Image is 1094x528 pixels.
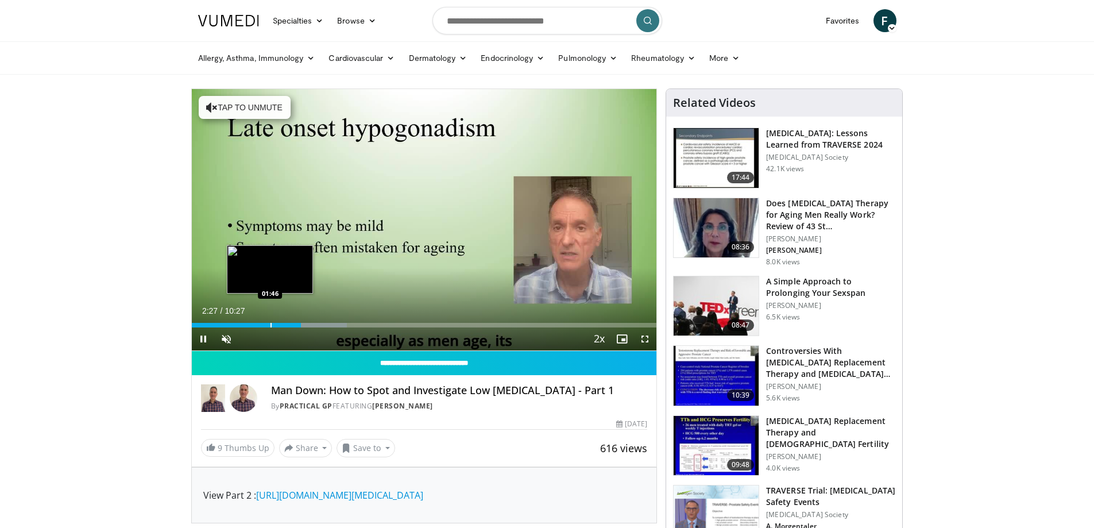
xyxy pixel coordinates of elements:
a: Dermatology [402,47,474,70]
p: 8.0K views [766,257,800,267]
a: Specialties [266,9,331,32]
a: More [702,47,747,70]
button: Enable picture-in-picture mode [610,327,633,350]
a: 08:47 A Simple Approach to Prolonging Your Sexspan [PERSON_NAME] 6.5K views [673,276,895,337]
button: Unmute [215,327,238,350]
h4: Man Down: How to Spot and Investigate Low [MEDICAL_DATA] - Part 1 [271,384,647,397]
a: 09:48 [MEDICAL_DATA] Replacement Therapy and [DEMOGRAPHIC_DATA] Fertility [PERSON_NAME] 4.0K views [673,415,895,476]
img: 58e29ddd-d015-4cd9-bf96-f28e303b730c.150x105_q85_crop-smart_upscale.jpg [674,416,759,476]
h3: Controversies With [MEDICAL_DATA] Replacement Therapy and [MEDICAL_DATA] Can… [766,345,895,380]
input: Search topics, interventions [432,7,662,34]
button: Playback Rate [587,327,610,350]
button: Pause [192,327,215,350]
a: Cardiovascular [322,47,401,70]
span: 9 [218,442,222,453]
a: Browse [330,9,383,32]
button: Share [279,439,333,457]
span: 10:39 [727,390,755,401]
img: image.jpeg [227,245,313,294]
button: Tap to unmute [199,96,291,119]
a: Rheumatology [624,47,702,70]
h3: A Simple Approach to Prolonging Your Sexspan [766,276,895,299]
button: Fullscreen [633,327,656,350]
span: 17:44 [727,172,755,183]
p: 4.0K views [766,464,800,473]
span: 08:47 [727,319,755,331]
h3: Does [MEDICAL_DATA] Therapy for Aging Men Really Work? Review of 43 St… [766,198,895,232]
span: 08:36 [727,241,755,253]
a: 10:39 Controversies With [MEDICAL_DATA] Replacement Therapy and [MEDICAL_DATA] Can… [PERSON_NAME]... [673,345,895,406]
a: Favorites [819,9,867,32]
h3: [MEDICAL_DATA]: Lessons Learned from TRAVERSE 2024 [766,128,895,151]
a: Pulmonology [551,47,624,70]
p: [PERSON_NAME] [766,452,895,461]
p: [PERSON_NAME] [766,301,895,310]
a: [PERSON_NAME] [372,401,433,411]
a: Practical GP [280,401,333,411]
p: [PERSON_NAME] [766,234,895,244]
img: 418933e4-fe1c-4c2e-be56-3ce3ec8efa3b.150x105_q85_crop-smart_upscale.jpg [674,346,759,406]
p: 42.1K views [766,164,804,174]
img: VuMedi Logo [198,15,259,26]
video-js: Video Player [192,89,657,351]
span: 10:27 [225,306,245,315]
p: 5.6K views [766,394,800,403]
span: 2:27 [202,306,218,315]
div: [DATE] [616,419,647,429]
p: 6.5K views [766,313,800,322]
a: 08:36 Does [MEDICAL_DATA] Therapy for Aging Men Really Work? Review of 43 St… [PERSON_NAME] [PERS... [673,198,895,267]
h3: [MEDICAL_DATA] Replacement Therapy and [DEMOGRAPHIC_DATA] Fertility [766,415,895,450]
h3: TRAVERSE Trial: [MEDICAL_DATA] Safety Events [766,485,895,508]
span: / [221,306,223,315]
a: Endocrinology [474,47,551,70]
p: View Part 2 : [203,488,645,502]
p: [MEDICAL_DATA] Society [766,153,895,162]
p: [MEDICAL_DATA] Society [766,510,895,519]
p: [PERSON_NAME] [766,382,895,391]
a: 17:44 [MEDICAL_DATA]: Lessons Learned from TRAVERSE 2024 [MEDICAL_DATA] Society 42.1K views [673,128,895,188]
a: [URL][DOMAIN_NAME][MEDICAL_DATA] [256,489,423,502]
span: 616 views [600,441,647,455]
h4: Related Videos [673,96,756,110]
p: [PERSON_NAME] [766,246,895,255]
img: c4bd4661-e278-4c34-863c-57c104f39734.150x105_q85_crop-smart_upscale.jpg [674,276,759,336]
img: 1317c62a-2f0d-4360-bee0-b1bff80fed3c.150x105_q85_crop-smart_upscale.jpg [674,128,759,188]
a: Allergy, Asthma, Immunology [191,47,322,70]
button: Save to [337,439,395,457]
div: Progress Bar [192,323,657,327]
a: F [873,9,896,32]
span: 09:48 [727,459,755,471]
img: Practical GP [201,384,225,412]
img: 4d4bce34-7cbb-4531-8d0c-5308a71d9d6c.150x105_q85_crop-smart_upscale.jpg [674,198,759,258]
img: Avatar [230,384,257,412]
div: By FEATURING [271,401,647,411]
a: 9 Thumbs Up [201,439,275,457]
